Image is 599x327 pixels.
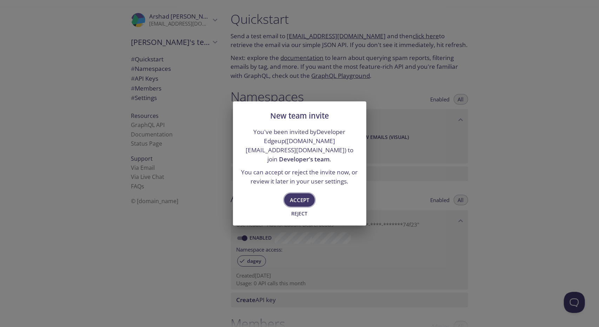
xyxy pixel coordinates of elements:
span: Reject [290,209,309,218]
button: Accept [284,193,315,207]
span: Accept [290,195,309,205]
span: Developer's team [279,155,330,163]
button: Reject [288,208,311,219]
span: New team invite [270,111,329,121]
p: You can accept or reject the invite now, or review it later in your user settings. [241,168,358,186]
p: You've been invited by Developer Edgeup ( ) to join . [241,127,358,163]
a: [DOMAIN_NAME][EMAIL_ADDRESS][DOMAIN_NAME] [246,137,345,154]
